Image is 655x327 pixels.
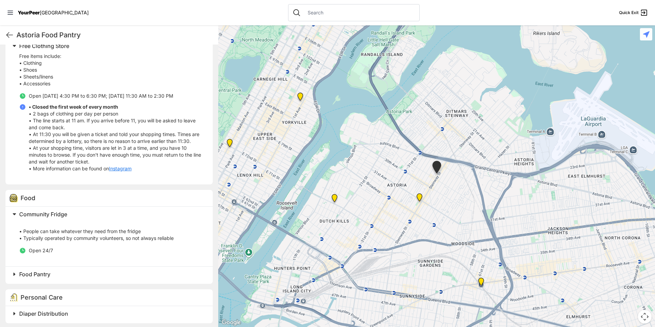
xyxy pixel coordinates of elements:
a: Open this area in Google Maps (opens a new window) [220,318,243,327]
span: Personal Care [21,294,63,301]
p: Free items include: • Clothing • Shoes • Sheets/linens • Accessories [19,53,205,87]
span: Open 24/7 [29,247,53,253]
img: Google [220,318,243,327]
p: • People can take whatever they need from the fridge • Typically operated by community volunteers... [19,221,205,242]
h1: Astoria Food Pantry [16,30,213,40]
span: Food [21,194,35,202]
div: Manhattan [223,136,237,153]
a: YourPeer[GEOGRAPHIC_DATA] [18,11,89,15]
b: • Closed the first week of every month [29,104,118,110]
button: Map camera controls [638,310,652,324]
a: Instagram [109,165,132,172]
div: Avenue Church [293,90,307,106]
div: Woodside Youth Drop-in Center [474,275,488,291]
span: YourPeer [18,10,40,15]
p: • 2 bags of clothing per day per person • The line starts at 11 am. If you arrive before 11, you ... [29,104,205,172]
span: Quick Exit [619,10,639,15]
div: Fancy Thrift Shop [327,191,342,208]
span: Food Pantry [19,271,50,278]
span: Community Fridge [19,211,67,218]
span: Free Clothing Store [19,43,69,49]
span: Diaper Distribution [19,310,68,317]
span: [GEOGRAPHIC_DATA] [40,10,89,15]
span: Open [DATE] 4:30 PM to 6:30 PM; [DATE] 11:30 AM to 2:30 PM [29,93,173,99]
input: Search [304,9,415,16]
a: Quick Exit [619,9,648,17]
